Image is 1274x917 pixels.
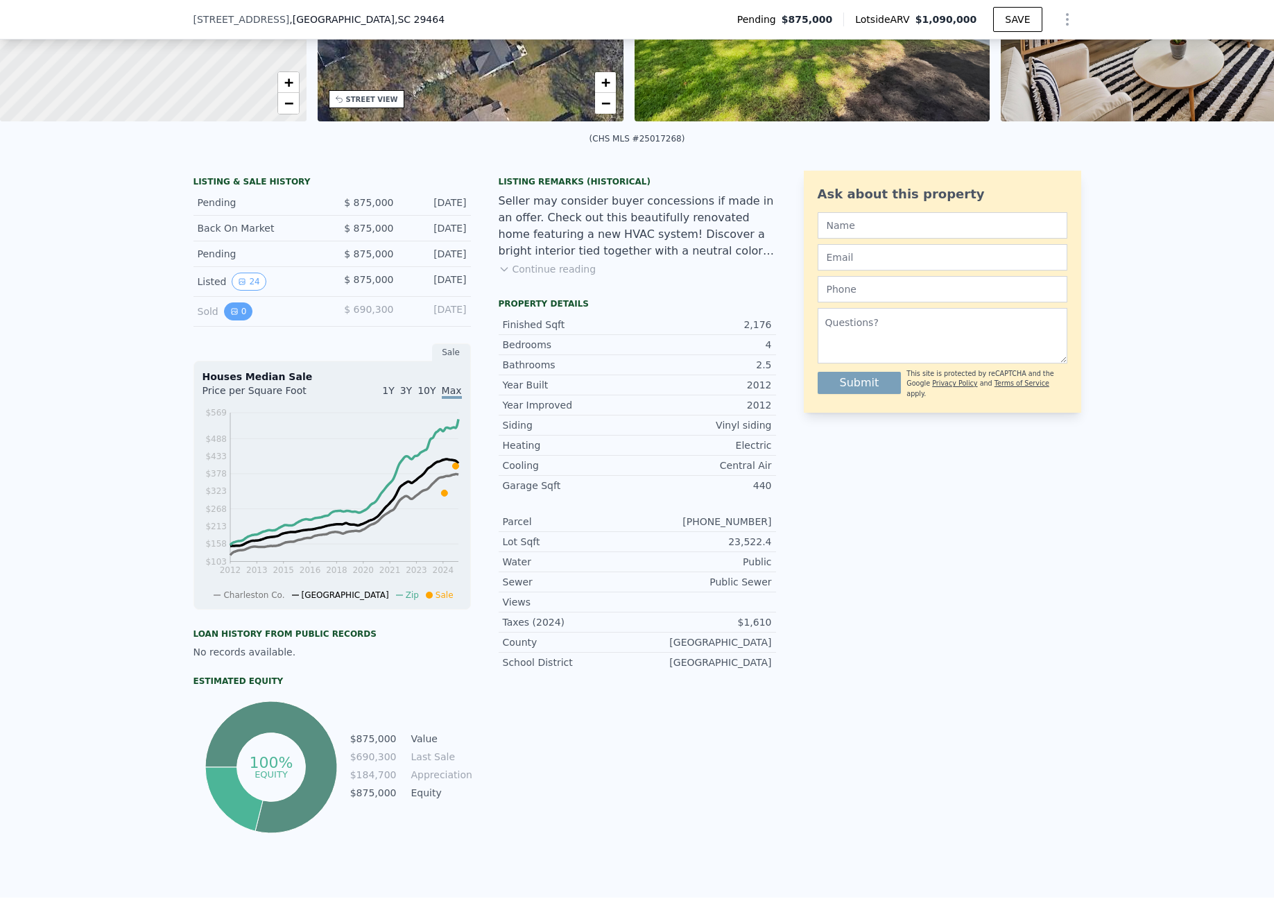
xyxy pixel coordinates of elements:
[915,14,977,25] span: $1,090,000
[273,565,294,575] tspan: 2015
[503,378,637,392] div: Year Built
[906,369,1067,399] div: This site is protected by reCAPTCHA and the Google and apply.
[405,273,467,291] div: [DATE]
[205,504,227,514] tspan: $268
[418,385,436,396] span: 10Y
[503,358,637,372] div: Bathrooms
[205,408,227,418] tspan: $569
[344,197,393,208] span: $ 875,000
[595,93,616,114] a: Zoom out
[246,565,268,575] tspan: 2013
[637,418,772,432] div: Vinyl siding
[344,304,393,315] span: $ 690,300
[405,247,467,261] div: [DATE]
[255,769,288,779] tspan: equity
[503,338,637,352] div: Bedrooms
[432,565,454,575] tspan: 2024
[344,223,393,234] span: $ 875,000
[379,565,400,575] tspan: 2021
[299,565,320,575] tspan: 2016
[855,12,915,26] span: Lotside ARV
[198,196,321,209] div: Pending
[289,12,445,26] span: , [GEOGRAPHIC_DATA]
[405,302,467,320] div: [DATE]
[408,767,471,782] td: Appreciation
[499,262,596,276] button: Continue reading
[203,384,332,406] div: Price per Square Foot
[350,785,397,800] td: $875,000
[503,535,637,549] div: Lot Sqft
[382,385,394,396] span: 1Y
[350,731,397,746] td: $875,000
[1053,6,1081,33] button: Show Options
[595,72,616,93] a: Zoom in
[346,94,398,105] div: STREET VIEW
[302,590,389,600] span: [GEOGRAPHIC_DATA]
[818,185,1067,204] div: Ask about this property
[205,557,227,567] tspan: $103
[198,302,321,320] div: Sold
[198,273,321,291] div: Listed
[503,615,637,629] div: Taxes (2024)
[205,486,227,496] tspan: $323
[818,212,1067,239] input: Name
[637,575,772,589] div: Public Sewer
[193,176,471,190] div: LISTING & SALE HISTORY
[350,767,397,782] td: $184,700
[408,749,471,764] td: Last Sale
[344,248,393,259] span: $ 875,000
[205,522,227,531] tspan: $213
[193,676,471,687] div: Estimated Equity
[737,12,782,26] span: Pending
[503,595,637,609] div: Views
[503,318,637,332] div: Finished Sqft
[436,590,454,600] span: Sale
[601,74,610,91] span: +
[278,93,299,114] a: Zoom out
[203,370,462,384] div: Houses Median Sale
[503,575,637,589] div: Sewer
[818,372,902,394] button: Submit
[601,94,610,112] span: −
[503,655,637,669] div: School District
[637,318,772,332] div: 2,176
[205,434,227,444] tspan: $488
[637,378,772,392] div: 2012
[432,343,471,361] div: Sale
[219,565,241,575] tspan: 2012
[193,645,471,659] div: No records available.
[818,244,1067,271] input: Email
[406,565,427,575] tspan: 2023
[198,247,321,261] div: Pending
[499,176,776,187] div: Listing Remarks (Historical)
[503,458,637,472] div: Cooling
[350,749,397,764] td: $690,300
[637,515,772,529] div: [PHONE_NUMBER]
[637,358,772,372] div: 2.5
[198,221,321,235] div: Back On Market
[205,452,227,461] tspan: $433
[637,458,772,472] div: Central Air
[637,655,772,669] div: [GEOGRAPHIC_DATA]
[637,615,772,629] div: $1,610
[352,565,374,575] tspan: 2020
[503,418,637,432] div: Siding
[408,785,471,800] td: Equity
[637,535,772,549] div: 23,522.4
[326,565,347,575] tspan: 2018
[284,74,293,91] span: +
[395,14,445,25] span: , SC 29464
[405,221,467,235] div: [DATE]
[637,479,772,492] div: 440
[205,469,227,479] tspan: $378
[589,134,685,144] div: (CHS MLS #25017268)
[193,628,471,640] div: Loan history from public records
[499,298,776,309] div: Property details
[503,438,637,452] div: Heating
[406,590,419,600] span: Zip
[993,7,1042,32] button: SAVE
[637,338,772,352] div: 4
[224,302,253,320] button: View historical data
[637,398,772,412] div: 2012
[344,274,393,285] span: $ 875,000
